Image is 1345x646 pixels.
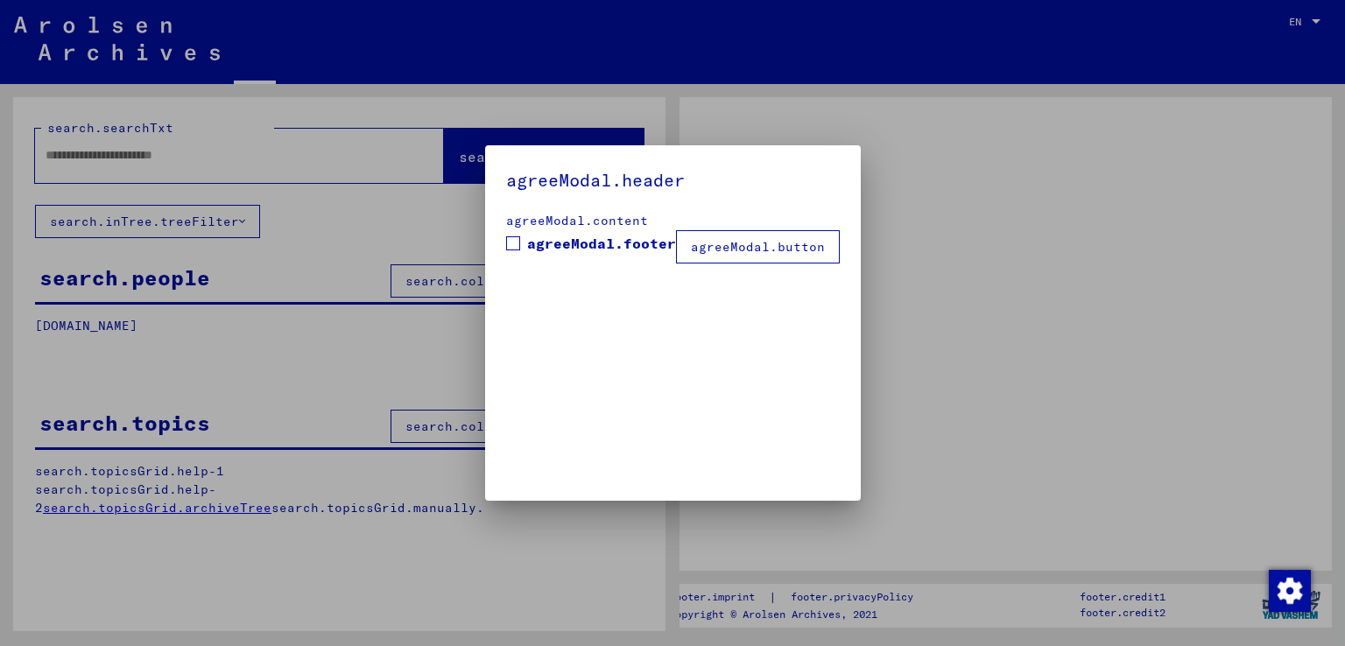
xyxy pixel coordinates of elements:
[1268,569,1310,611] div: Зміна згоди
[527,233,676,254] span: agreeModal.footer
[506,166,840,194] h5: agreeModal.header
[506,212,840,230] div: agreeModal.content
[676,230,840,263] button: agreeModal.button
[1269,570,1311,612] img: Зміна згоди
